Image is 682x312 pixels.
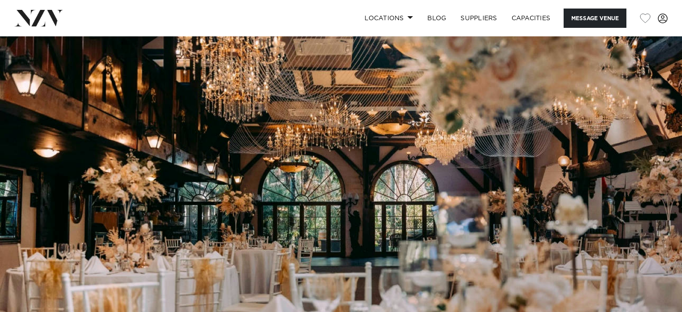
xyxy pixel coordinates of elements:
a: BLOG [420,9,453,28]
a: Locations [357,9,420,28]
a: Capacities [504,9,558,28]
img: nzv-logo.png [14,10,63,26]
button: Message Venue [564,9,626,28]
a: SUPPLIERS [453,9,504,28]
